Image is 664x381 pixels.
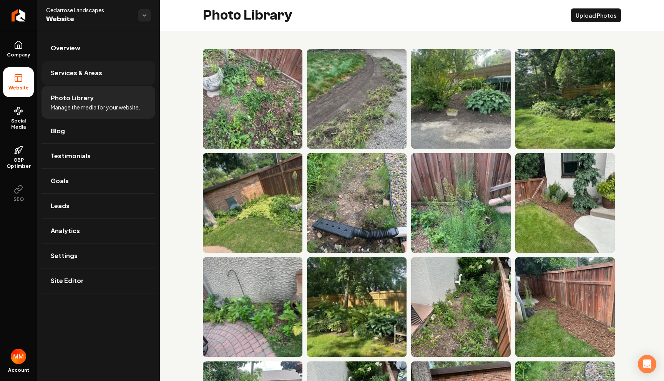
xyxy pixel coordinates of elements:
[3,139,34,176] a: GBP Optimizer
[51,176,69,186] span: Goals
[41,194,155,218] a: Leads
[46,14,132,25] span: Website
[11,349,26,364] button: Open user button
[51,68,102,78] span: Services & Areas
[51,201,70,210] span: Leads
[41,219,155,243] a: Analytics
[3,34,34,64] a: Company
[411,257,511,357] img: Overgrown garden area with diverse weeds and greenery beside a building and wooden fence.
[203,153,302,253] img: Lush garden area with greenery, brick wall, and decorative stone feature in sunlight.
[41,119,155,143] a: Blog
[41,61,155,85] a: Services & Areas
[515,49,615,149] img: Lush garden with diverse plants, stone border, and wooden fence in a sunny backyard setting.
[203,257,302,357] img: Lush garden with ferns and plants next to a cozy patio and rustic chiminea.
[571,8,621,22] button: Upload Photos
[41,268,155,293] a: Site Editor
[3,118,34,130] span: Social Media
[3,157,34,169] span: GBP Optimizer
[41,244,155,268] a: Settings
[51,126,65,136] span: Blog
[411,153,511,253] img: Tall green plant with slender stems and small flowers, growing near a wooden fence.
[4,52,33,58] span: Company
[51,251,78,260] span: Settings
[41,144,155,168] a: Testimonials
[46,6,132,14] span: Cedarrose Landscapes
[638,355,656,373] div: Open Intercom Messenger
[5,85,32,91] span: Website
[51,103,140,111] span: Manage the media for your website.
[10,196,27,202] span: SEO
[41,169,155,193] a: Goals
[51,226,80,235] span: Analytics
[307,257,407,357] img: Lush garden with ferns and hostas, wooden fence, and a weathered chair in sunlight.
[11,349,26,364] img: Mohamed Mohamed
[3,179,34,209] button: SEO
[307,49,407,149] img: Curved dirt path through a grassy area, showing freshly turned soil and uneven grass edges.
[411,49,511,149] img: Lush garden with hostas, flowering plants, and a stone bench surrounded by greenery.
[515,153,615,253] img: Lush garden with shrubs and pine tree beside a house, featuring a wooden fence and stone path.
[515,257,615,357] img: Garden landscape with a wooden fence, mulch path, and green grass in a backyard setting.
[307,153,407,253] img: Black yard drainage pipe lying on uneven soil with grass and pebbles surrounding it.
[203,8,292,23] h2: Photo Library
[3,100,34,136] a: Social Media
[51,93,94,103] span: Photo Library
[203,49,302,149] img: Lush garden area with various green plants and a decorative stone planter against a wooden fence.
[51,276,84,285] span: Site Editor
[41,36,155,60] a: Overview
[12,9,26,22] img: Rebolt Logo
[51,43,80,53] span: Overview
[8,367,29,373] span: Account
[51,151,91,161] span: Testimonials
